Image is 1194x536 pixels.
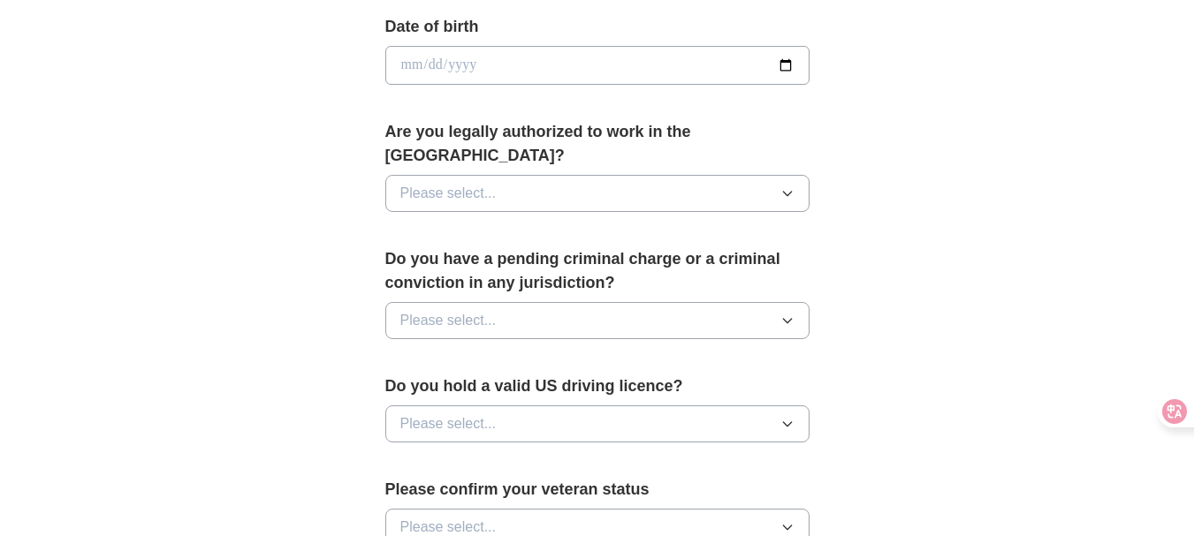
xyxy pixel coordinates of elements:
label: Do you hold a valid US driving licence? [385,374,810,398]
button: Please select... [385,405,810,442]
span: Please select... [400,413,497,434]
label: Date of birth [385,15,810,39]
button: Please select... [385,175,810,212]
label: Do you have a pending criminal charge or a criminal conviction in any jurisdiction? [385,247,810,295]
span: Please select... [400,310,497,331]
label: Please confirm your veteran status [385,478,810,502]
label: Are you legally authorized to work in the [GEOGRAPHIC_DATA]? [385,120,810,168]
button: Please select... [385,302,810,339]
span: Please select... [400,183,497,204]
